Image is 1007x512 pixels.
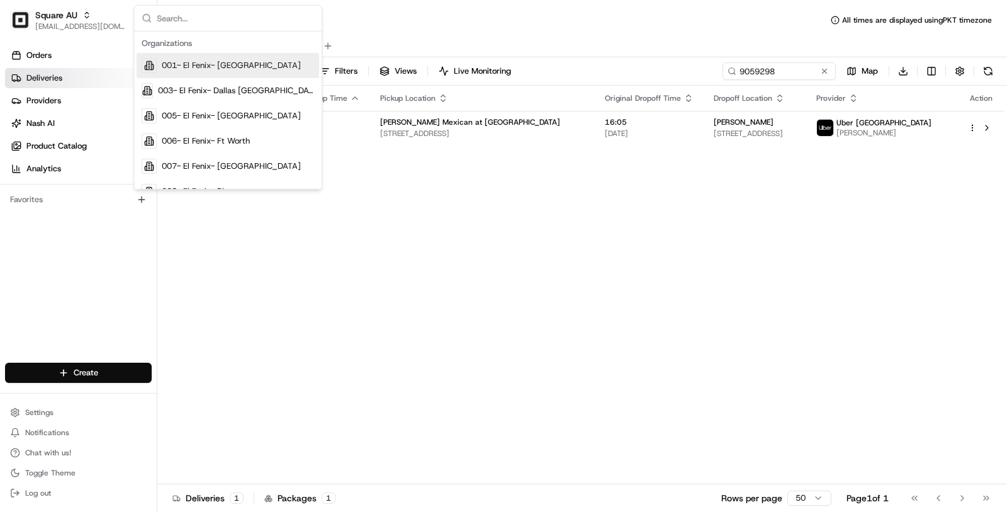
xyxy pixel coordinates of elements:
[714,128,796,139] span: [STREET_ADDRESS]
[162,186,237,197] span: 008- El Fenix- Plano
[25,468,76,478] span: Toggle Theme
[605,117,694,127] span: 16:05
[968,93,994,103] div: Action
[25,488,51,498] span: Log out
[380,128,585,139] span: [STREET_ADDRESS]
[5,5,130,35] button: Square AUSquare AU[EMAIL_ADDRESS][DOMAIN_NAME]
[25,407,53,418] span: Settings
[5,484,152,502] button: Log out
[322,492,335,504] div: 1
[5,444,152,462] button: Chat with us!
[10,10,30,30] img: Square AU
[35,21,125,31] button: [EMAIL_ADDRESS][DOMAIN_NAME]
[162,135,250,147] span: 006- El Fenix- Ft Worth
[26,95,61,106] span: Providers
[162,161,301,172] span: 007- El Fenix- [GEOGRAPHIC_DATA]
[335,65,357,77] span: Filters
[721,492,782,504] p: Rows per page
[395,65,417,77] span: Views
[137,34,319,53] div: Organizations
[5,363,152,383] button: Create
[5,190,152,210] div: Favorites
[5,404,152,421] button: Settings
[162,110,301,122] span: 005- El Fenix- [GEOGRAPHIC_DATA]
[816,93,846,103] span: Provider
[454,65,511,77] span: Live Monitoring
[35,9,77,21] button: Square AU
[26,50,52,61] span: Orders
[25,428,69,438] span: Notifications
[714,93,772,103] span: Dropoff Location
[841,62,884,80] button: Map
[5,113,157,134] a: Nash AI
[817,120,833,136] img: uber-new-logo.jpeg
[26,140,87,152] span: Product Catalog
[5,91,157,111] a: Providers
[158,85,314,96] span: 003- El Fenix- Dallas [GEOGRAPHIC_DATA][PERSON_NAME]
[74,367,98,378] span: Create
[264,492,335,504] div: Packages
[5,136,157,156] a: Product Catalog
[979,62,997,80] button: Refresh
[162,60,301,71] span: 001- El Fenix- [GEOGRAPHIC_DATA]
[26,118,55,129] span: Nash AI
[380,93,436,103] span: Pickup Location
[380,117,560,127] span: [PERSON_NAME] Mexican at [GEOGRAPHIC_DATA]
[433,62,517,80] button: Live Monitoring
[842,15,992,25] span: All times are displayed using PKT timezone
[26,72,62,84] span: Deliveries
[230,492,244,504] div: 1
[157,6,314,31] input: Search...
[605,93,681,103] span: Original Dropoff Time
[5,45,157,65] a: Orders
[5,464,152,482] button: Toggle Theme
[723,62,836,80] input: Type to search
[5,424,152,441] button: Notifications
[5,159,157,179] a: Analytics
[26,163,61,174] span: Analytics
[862,65,878,77] span: Map
[836,128,931,138] span: [PERSON_NAME]
[605,128,694,139] span: [DATE]
[134,31,322,190] div: Suggestions
[847,492,889,504] div: Page 1 of 1
[25,448,71,458] span: Chat with us!
[314,62,363,80] button: Filters
[714,117,774,127] span: [PERSON_NAME]
[374,62,422,80] button: Views
[5,68,157,88] a: Deliveries
[172,492,244,504] div: Deliveries
[836,118,931,128] span: Uber [GEOGRAPHIC_DATA]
